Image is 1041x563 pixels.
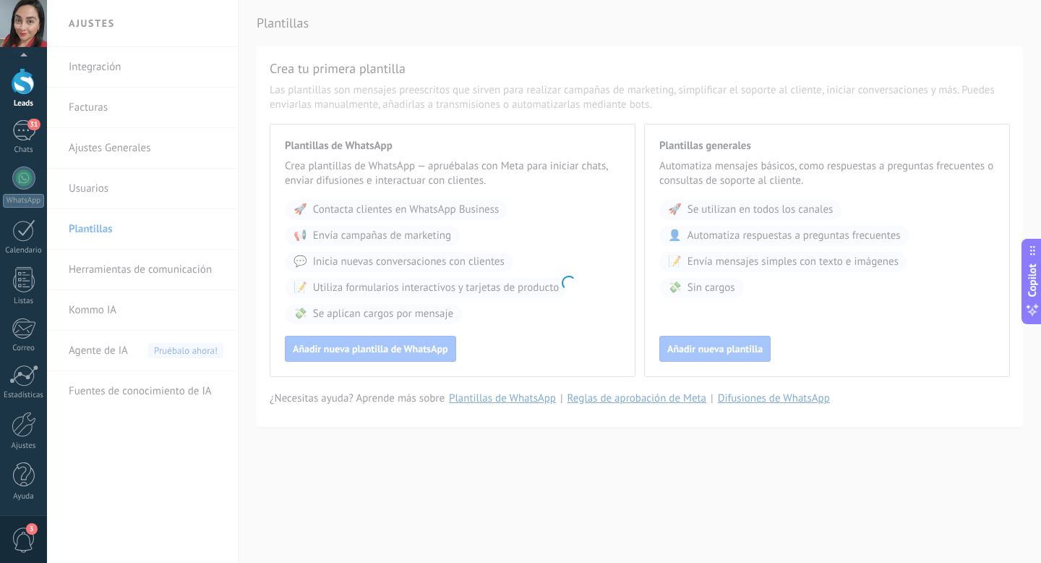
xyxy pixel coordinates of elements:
[27,119,40,130] span: 31
[3,297,45,306] div: Listas
[3,391,45,400] div: Estadísticas
[3,492,45,501] div: Ayuda
[3,145,45,155] div: Chats
[3,344,45,353] div: Correo
[3,246,45,255] div: Calendario
[3,194,44,208] div: WhatsApp
[3,99,45,109] div: Leads
[1025,264,1040,297] span: Copilot
[3,441,45,451] div: Ajustes
[26,523,38,535] span: 3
